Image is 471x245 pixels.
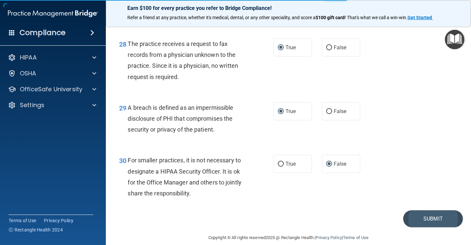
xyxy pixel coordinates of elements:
[326,162,332,167] input: False
[20,28,65,37] h4: Compliance
[20,69,36,77] p: OSHA
[127,5,450,11] p: Earn $100 for every practice you refer to Bridge Compliance!
[316,235,342,240] a: Privacy Policy
[343,235,368,240] a: Terms of Use
[326,109,332,114] input: False
[8,54,96,61] a: HIPAA
[334,108,347,114] span: False
[128,157,241,197] span: For smaller practices, it is not necessary to designate a HIPAA Security Officer. It is ok for th...
[407,15,433,20] a: Get Started
[345,15,407,20] span: ! That's what we call a win-win.
[127,15,316,20] span: Refer a friend at any practice, whether it's medical, dental, or any other speciality, and score a
[20,101,44,109] p: Settings
[285,161,296,167] span: True
[278,162,284,167] input: True
[8,101,96,109] a: Settings
[285,44,296,51] span: True
[8,69,96,77] a: OSHA
[334,161,347,167] span: False
[128,40,238,80] span: The practice receives a request to fax records from a physician unknown to the practice. Since it...
[9,226,63,233] span: Ⓒ Rectangle Health 2024
[119,157,126,165] span: 30
[119,40,126,48] span: 28
[8,7,98,20] img: PMB logo
[119,104,126,112] span: 29
[9,217,36,224] a: Terms of Use
[8,85,96,93] a: OfficeSafe University
[44,217,74,224] a: Privacy Policy
[403,210,463,227] button: Submit
[20,54,37,61] p: HIPAA
[128,104,233,133] span: A breach is defined as an impermissible disclosure of PHI that compromises the security or privac...
[316,15,345,20] strong: $100 gift card
[326,45,332,50] input: False
[278,45,284,50] input: True
[285,108,296,114] span: True
[445,30,464,49] button: Open Resource Center
[334,44,347,51] span: False
[20,85,82,93] p: OfficeSafe University
[407,15,432,20] strong: Get Started
[278,109,284,114] input: True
